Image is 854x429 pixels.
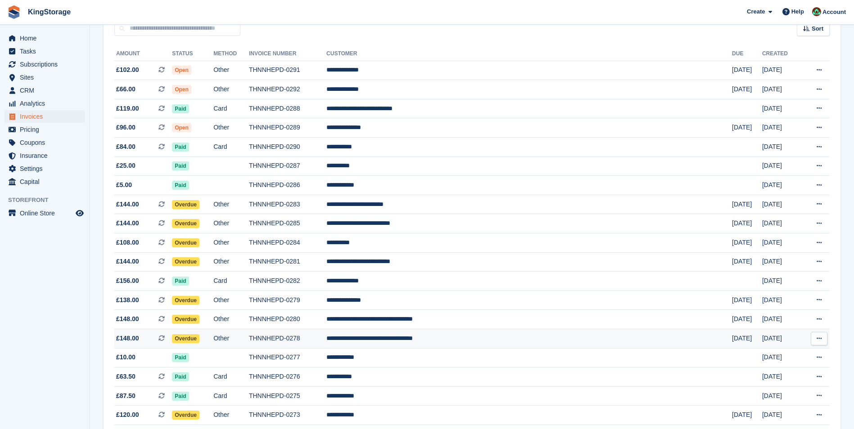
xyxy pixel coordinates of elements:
td: [DATE] [732,290,762,310]
td: [DATE] [762,406,801,425]
th: Due [732,47,762,61]
th: Method [213,47,249,61]
span: £96.00 [116,123,136,132]
td: Card [213,386,249,406]
td: [DATE] [732,329,762,349]
td: THNNHEPD-0291 [249,61,326,80]
span: £144.00 [116,257,139,266]
th: Created [762,47,801,61]
span: Overdue [172,257,199,266]
span: Coupons [20,136,74,149]
span: £63.50 [116,372,136,381]
span: £148.00 [116,334,139,343]
td: [DATE] [762,138,801,157]
span: Paid [172,161,189,170]
span: £87.50 [116,391,136,401]
td: [DATE] [732,195,762,214]
span: £102.00 [116,65,139,75]
td: THNNHEPD-0287 [249,156,326,176]
span: £84.00 [116,142,136,152]
td: [DATE] [762,272,801,291]
td: [DATE] [762,61,801,80]
td: [DATE] [762,290,801,310]
span: £144.00 [116,219,139,228]
td: Other [213,118,249,138]
td: THNNHEPD-0288 [249,99,326,118]
td: Other [213,310,249,329]
span: £144.00 [116,200,139,209]
span: Paid [172,372,189,381]
td: [DATE] [762,252,801,272]
td: [DATE] [762,176,801,195]
span: Analytics [20,97,74,110]
a: menu [5,58,85,71]
a: menu [5,207,85,219]
span: £120.00 [116,410,139,420]
span: £156.00 [116,276,139,286]
td: THNNHEPD-0276 [249,367,326,387]
span: Home [20,32,74,45]
td: Other [213,233,249,253]
th: Amount [114,47,172,61]
span: Capital [20,175,74,188]
a: menu [5,136,85,149]
td: [DATE] [732,310,762,329]
span: Invoices [20,110,74,123]
span: £10.00 [116,353,136,362]
span: £119.00 [116,104,139,113]
td: THNNHEPD-0283 [249,195,326,214]
a: menu [5,110,85,123]
td: THNNHEPD-0273 [249,406,326,425]
span: £108.00 [116,238,139,247]
td: Other [213,252,249,272]
span: Tasks [20,45,74,58]
td: [DATE] [732,118,762,138]
a: menu [5,175,85,188]
a: menu [5,71,85,84]
td: THNNHEPD-0280 [249,310,326,329]
td: THNNHEPD-0275 [249,386,326,406]
a: menu [5,45,85,58]
span: Overdue [172,238,199,247]
a: menu [5,123,85,136]
td: [DATE] [732,80,762,99]
span: £148.00 [116,314,139,324]
span: Paid [172,353,189,362]
span: Overdue [172,200,199,209]
span: £138.00 [116,295,139,305]
td: [DATE] [732,214,762,233]
td: THNNHEPD-0282 [249,272,326,291]
td: Other [213,61,249,80]
span: Subscriptions [20,58,74,71]
th: Invoice Number [249,47,326,61]
span: Settings [20,162,74,175]
td: THNNHEPD-0281 [249,252,326,272]
td: [DATE] [762,118,801,138]
span: Paid [172,104,189,113]
span: Help [791,7,804,16]
td: THNNHEPD-0279 [249,290,326,310]
span: Open [172,85,191,94]
img: John King [812,7,821,16]
td: Other [213,290,249,310]
td: Card [213,367,249,387]
td: THNNHEPD-0289 [249,118,326,138]
span: Open [172,66,191,75]
td: Card [213,138,249,157]
a: Preview store [74,208,85,219]
span: Overdue [172,334,199,343]
td: Other [213,195,249,214]
span: Sites [20,71,74,84]
td: Other [213,406,249,425]
td: THNNHEPD-0278 [249,329,326,349]
a: KingStorage [24,4,74,19]
a: menu [5,97,85,110]
span: Create [747,7,765,16]
td: THNNHEPD-0286 [249,176,326,195]
span: Overdue [172,411,199,420]
span: £5.00 [116,180,132,190]
td: Other [213,329,249,349]
span: £25.00 [116,161,136,170]
a: menu [5,162,85,175]
td: [DATE] [762,367,801,387]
